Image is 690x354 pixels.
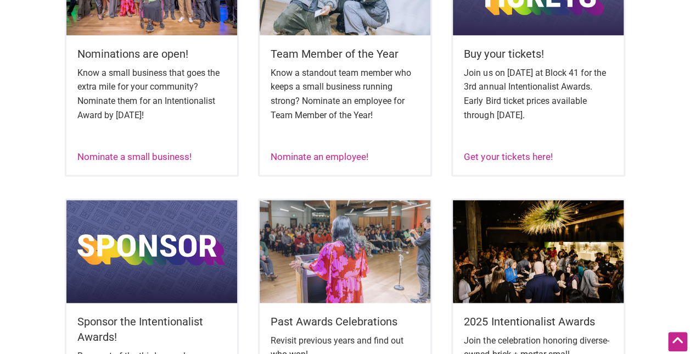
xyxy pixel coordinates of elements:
a: Nominate an employee! [271,151,368,162]
h5: Nominations are open! [77,46,226,62]
p: Join us on [DATE] at Block 41 for the 3rd annual Intentionalist Awards. Early Bird ticket prices ... [464,66,613,122]
h5: Team Member of the Year [271,46,419,62]
h5: Buy your tickets! [464,46,613,62]
p: Know a small business that goes the extra mile for your community? Nominate them for an Intention... [77,66,226,122]
a: Nominate a small business! [77,151,192,162]
a: Get your tickets here! [464,151,552,162]
h5: 2025 Intentionalist Awards [464,314,613,329]
h5: Sponsor the Intentionalist Awards! [77,314,226,345]
p: Know a standout team member who keeps a small business running strong? Nominate an employee for T... [271,66,419,122]
h5: Past Awards Celebrations [271,314,419,329]
div: Scroll Back to Top [668,332,687,351]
